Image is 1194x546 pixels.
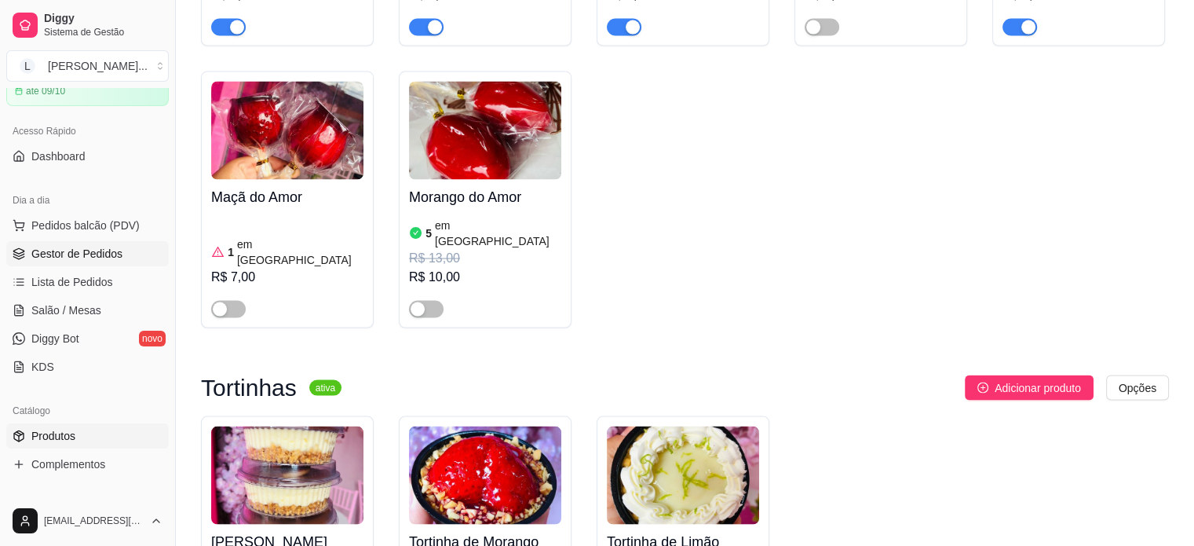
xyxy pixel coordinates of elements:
sup: ativa [309,380,341,396]
span: L [20,58,35,74]
a: Lista de Pedidos [6,269,169,295]
div: Acesso Rápido [6,119,169,144]
span: Pedidos balcão (PDV) [31,218,140,233]
article: em [GEOGRAPHIC_DATA] [237,236,363,268]
button: [EMAIL_ADDRESS][DOMAIN_NAME] [6,502,169,540]
a: Produtos [6,423,169,449]
img: product-image [409,427,561,525]
span: Adicionar produto [995,379,1081,397]
img: product-image [211,82,363,180]
a: Salão / Mesas [6,298,169,323]
button: Opções [1106,376,1169,401]
button: Adicionar produto [965,376,1094,401]
div: [PERSON_NAME] ... [48,58,148,74]
article: 1 [228,244,234,260]
h4: Morango do Amor [409,186,561,208]
a: Gestor de Pedidos [6,241,169,266]
button: Pedidos balcão (PDV) [6,213,169,238]
span: Diggy Bot [31,331,79,346]
h3: Tortinhas [201,379,297,398]
div: Catálogo [6,398,169,423]
span: Complementos [31,456,105,472]
a: Dashboard [6,144,169,169]
span: Salão / Mesas [31,302,101,318]
article: até 09/10 [26,85,65,97]
div: Dia a dia [6,188,169,213]
span: Opções [1119,379,1156,397]
span: Diggy [44,12,162,26]
a: DiggySistema de Gestão [6,6,169,44]
a: KDS [6,354,169,379]
span: [EMAIL_ADDRESS][DOMAIN_NAME] [44,515,144,527]
h4: Maçã do Amor [211,186,363,208]
span: Gestor de Pedidos [31,246,122,262]
img: product-image [607,427,759,525]
a: Complementos [6,452,169,477]
span: KDS [31,359,54,375]
div: R$ 13,00 [409,249,561,268]
article: em [GEOGRAPHIC_DATA] [435,218,561,249]
span: plus-circle [977,383,988,394]
a: Diggy Botnovo [6,326,169,351]
div: R$ 7,00 [211,268,363,287]
span: Dashboard [31,148,86,164]
article: 5 [425,225,432,241]
span: Lista de Pedidos [31,274,113,290]
div: R$ 10,00 [409,268,561,287]
img: product-image [211,427,363,525]
img: product-image [409,82,561,180]
button: Select a team [6,50,169,82]
span: Sistema de Gestão [44,26,162,38]
span: Produtos [31,428,75,444]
